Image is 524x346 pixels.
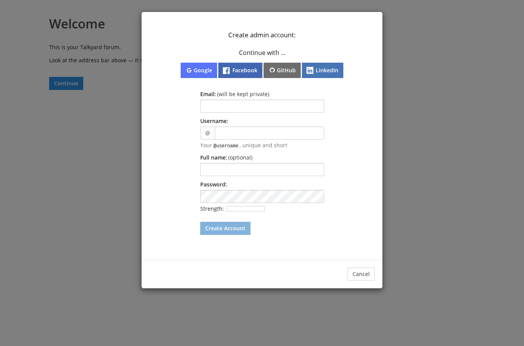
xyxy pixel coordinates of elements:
[223,67,230,74] img: flogo-HexRBG-Wht-58.png
[200,117,228,125] label: Username:
[200,205,265,212] span: Strength:
[348,268,375,281] button: Cancel
[264,63,301,78] button: GitHub
[181,63,217,78] button: Google
[204,49,320,57] p: Continue with ...
[200,141,288,149] span: Your , unique and short
[217,90,269,98] span: ( will be kept private )
[228,154,252,161] span: (optional)
[151,31,373,39] p: Create admin account:
[200,154,252,161] label: Full name:
[218,63,262,78] button: Facebook
[200,90,269,98] label: Email:
[200,181,227,188] label: Password:
[212,143,240,150] code: @username
[200,126,215,140] span: @
[302,63,343,78] button: LinkedIn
